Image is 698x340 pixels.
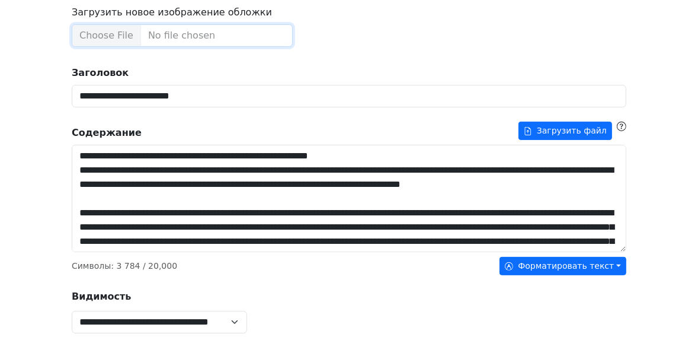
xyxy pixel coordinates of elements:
[72,67,129,78] strong: Заголовок
[72,126,142,140] strong: Содержание
[72,291,131,302] strong: Видимость
[500,257,626,275] button: Форматировать текст
[72,5,272,20] label: Загрузить новое изображение обложки
[518,122,612,140] button: Содержание
[72,260,177,272] p: Символы : / 20,000
[116,261,140,271] span: 3 784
